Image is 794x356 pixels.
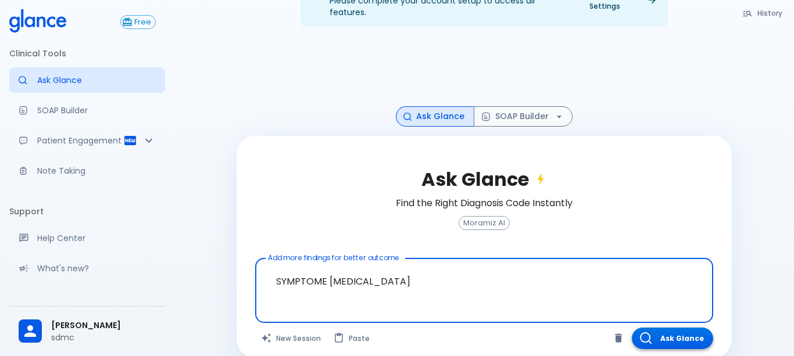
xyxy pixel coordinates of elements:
[9,197,165,225] li: Support
[37,165,156,177] p: Note Taking
[268,253,399,262] label: Add more findings for better outcome
[9,128,165,153] div: Patient Reports & Referrals
[474,106,573,127] button: SOAP Builder
[51,319,156,332] span: [PERSON_NAME]
[9,225,165,251] a: Get help from our support team
[9,39,165,67] li: Clinical Tools
[396,195,573,211] h6: Find the Right Diagnosis Code Instantly
[37,135,123,146] p: Patient Engagement
[9,98,165,123] a: Docugen: Compose a clinical documentation in seconds
[255,328,328,349] button: Clears all inputs and results.
[263,263,705,300] textarea: SYMPTOME [MEDICAL_DATA]
[130,18,155,27] span: Free
[9,256,165,281] div: Recent updates and feature releases
[120,15,165,29] a: Click to view or change your subscription
[421,168,548,190] h2: Ask Glance
[9,67,165,93] a: Moramiz: Find ICD10AM codes instantly
[51,332,156,343] p: sdmc
[736,5,789,21] button: History
[37,74,156,86] p: Ask Glance
[120,15,156,29] button: Free
[396,106,474,127] button: Ask Glance
[459,219,509,228] span: Moramiz AI
[9,311,165,351] div: [PERSON_NAME]sdmc
[632,328,713,349] button: Ask Glance
[9,158,165,184] a: Advanced note-taking
[37,105,156,116] p: SOAP Builder
[610,329,627,347] button: Clear
[37,232,156,244] p: Help Center
[37,262,156,274] p: What's new?
[328,328,377,349] button: Paste from clipboard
